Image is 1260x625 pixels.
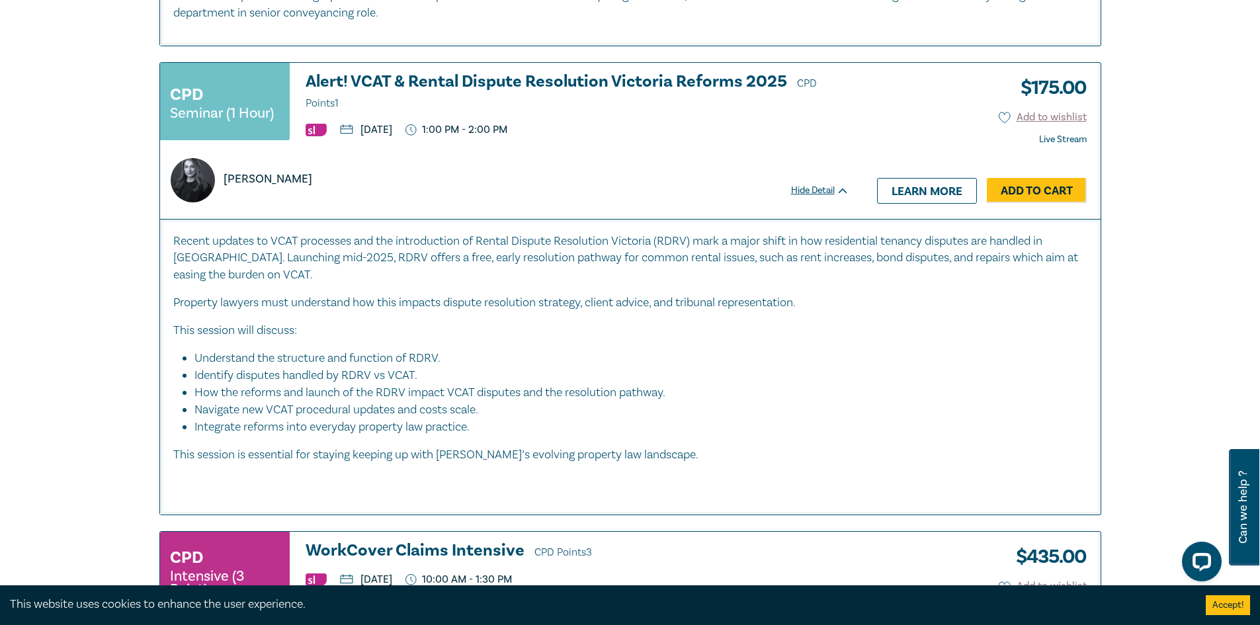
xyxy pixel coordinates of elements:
small: Intensive (3 Point) [170,569,280,596]
h3: CPD [170,83,203,106]
h3: WorkCover Claims Intensive [306,542,849,562]
li: Identify disputes handled by RDRV vs VCAT. [194,367,1074,384]
a: Learn more [877,178,977,203]
h3: $ 435.00 [1006,542,1087,572]
span: Can we help ? [1237,457,1249,558]
p: 1:00 PM - 2:00 PM [405,124,508,136]
img: Substantive Law [306,124,327,136]
strong: Live Stream [1039,134,1087,146]
p: This session is essential for staying keeping up with [PERSON_NAME]’s evolving property law lands... [173,446,1087,464]
p: Property lawyers must understand how this impacts dispute resolution strategy, client advice, and... [173,294,1087,312]
h3: CPD [170,546,203,569]
p: [PERSON_NAME] [224,171,312,188]
img: https://s3.ap-southeast-2.amazonaws.com/leo-cussen-store-production-content/Contacts/Rachel%20Mat... [171,158,215,202]
h3: $ 175.00 [1011,73,1087,103]
iframe: LiveChat chat widget [1171,536,1227,592]
a: WorkCover Claims Intensive CPD Points3 [306,542,849,562]
a: Add to Cart [987,178,1087,203]
p: [DATE] [340,574,392,585]
button: Add to wishlist [999,579,1087,594]
img: Substantive Law [306,573,327,586]
li: Integrate reforms into everyday property law practice. [194,419,1087,436]
li: Understand the structure and function of RDRV. [194,350,1074,367]
h3: Alert! VCAT & Rental Dispute Resolution Victoria Reforms 2025 [306,73,849,112]
li: Navigate new VCAT procedural updates and costs scale. [194,401,1074,419]
p: This session will discuss: [173,322,1087,339]
div: This website uses cookies to enhance the user experience. [10,596,1186,613]
p: 10:00 AM - 1:30 PM [405,573,513,586]
li: How the reforms and launch of the RDRV impact VCAT disputes and the resolution pathway. [194,384,1074,401]
p: Recent updates to VCAT processes and the introduction of Rental Dispute Resolution Victoria (RDRV... [173,233,1087,284]
a: Alert! VCAT & Rental Dispute Resolution Victoria Reforms 2025 CPD Points1 [306,73,849,112]
button: Accept cookies [1206,595,1250,615]
div: Hide Detail [791,184,864,197]
span: CPD Points 1 [306,77,817,110]
small: Seminar (1 Hour) [170,106,274,120]
span: CPD Points 3 [534,546,592,559]
p: [DATE] [340,124,392,135]
button: Add to wishlist [999,110,1087,125]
